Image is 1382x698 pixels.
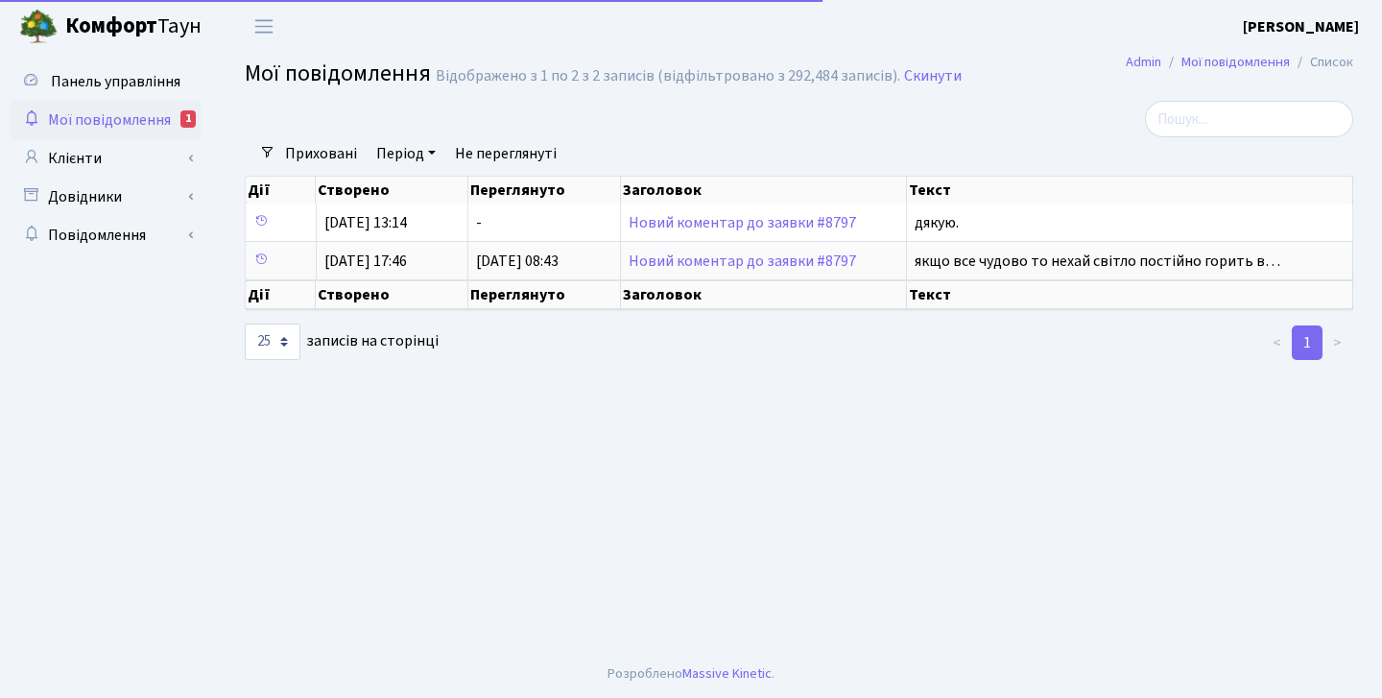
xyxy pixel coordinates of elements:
a: Період [369,137,443,170]
th: Заголовок [621,177,908,204]
span: Мої повідомлення [48,109,171,131]
a: Повідомлення [10,216,202,254]
span: [DATE] 08:43 [476,251,559,272]
b: Комфорт [65,11,157,41]
span: - [476,212,482,233]
img: logo.png [19,8,58,46]
a: Не переглянуті [447,137,564,170]
th: Дії [246,280,316,309]
a: [PERSON_NAME] [1243,15,1359,38]
a: Мої повідомлення [1181,52,1290,72]
a: Новий коментар до заявки #8797 [629,251,856,272]
div: Розроблено . [608,663,774,685]
a: Скинути [904,67,962,85]
div: Відображено з 1 по 2 з 2 записів (відфільтровано з 292,484 записів). [436,67,900,85]
span: [DATE] 13:14 [324,212,407,233]
span: Мої повідомлення [245,57,431,90]
th: Заголовок [621,280,908,309]
th: Переглянуто [468,280,621,309]
span: Панель управління [51,71,180,92]
select: записів на сторінці [245,324,300,360]
th: Текст [907,280,1353,309]
span: якщо все чудово то нехай світло постійно горить в… [915,251,1280,272]
th: Текст [907,177,1353,204]
li: Список [1290,52,1353,73]
th: Створено [316,177,468,204]
a: Новий коментар до заявки #8797 [629,212,856,233]
span: [DATE] 17:46 [324,251,407,272]
a: Панель управління [10,62,202,101]
a: Мої повідомлення1 [10,101,202,139]
span: дякую. [915,212,959,233]
div: 1 [180,110,196,128]
nav: breadcrumb [1097,42,1382,83]
a: Приховані [277,137,365,170]
a: Massive Kinetic [682,663,772,684]
input: Пошук... [1145,101,1353,137]
span: Таун [65,11,202,43]
th: Створено [316,280,468,309]
a: Admin [1126,52,1161,72]
th: Переглянуто [468,177,621,204]
th: Дії [246,177,316,204]
b: [PERSON_NAME] [1243,16,1359,37]
a: Довідники [10,178,202,216]
a: 1 [1292,325,1322,360]
label: записів на сторінці [245,324,439,360]
button: Переключити навігацію [240,11,288,42]
a: Клієнти [10,139,202,178]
